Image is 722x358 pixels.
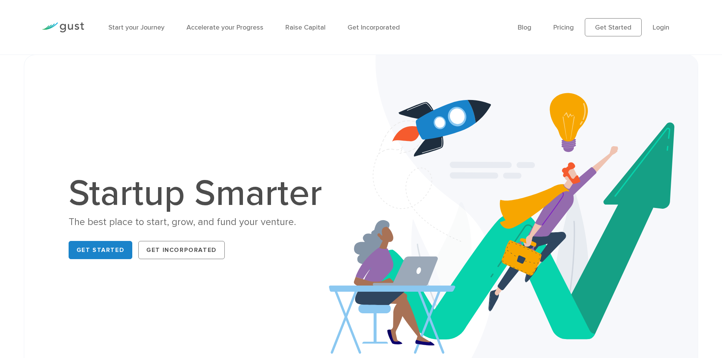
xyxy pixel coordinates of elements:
a: Blog [518,23,531,31]
a: Pricing [553,23,574,31]
a: Get Incorporated [138,241,225,259]
a: Accelerate your Progress [186,23,263,31]
a: Raise Capital [285,23,326,31]
a: Start your Journey [108,23,164,31]
a: Get Incorporated [348,23,400,31]
a: Login [653,23,669,31]
a: Get Started [585,18,642,36]
div: The best place to start, grow, and fund your venture. [69,216,330,229]
a: Get Started [69,241,133,259]
img: Gust Logo [42,22,84,33]
h1: Startup Smarter [69,175,330,212]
